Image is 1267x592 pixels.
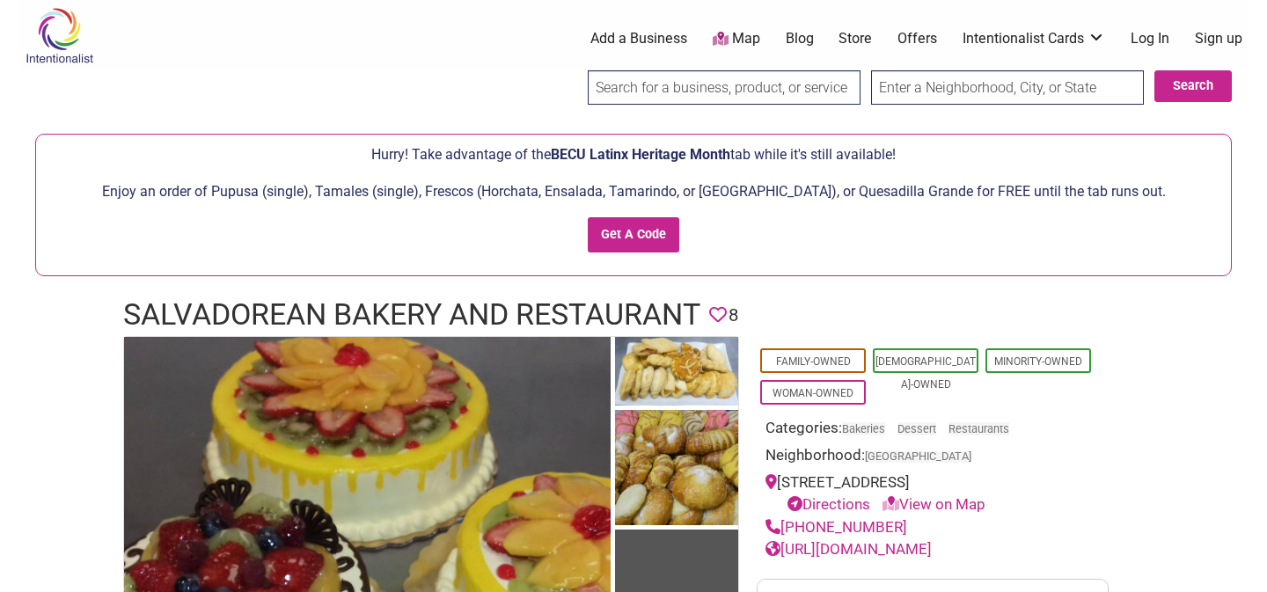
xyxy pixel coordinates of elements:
[765,444,1100,471] div: Neighborhood:
[1131,29,1169,48] a: Log In
[842,422,885,435] a: Bakeries
[963,29,1105,48] a: Intentionalist Cards
[897,422,936,435] a: Dessert
[776,355,851,368] a: Family-Owned
[786,29,814,48] a: Blog
[871,70,1144,105] input: Enter a Neighborhood, City, or State
[897,29,937,48] a: Offers
[123,294,700,336] h1: Salvadorean Bakery and Restaurant
[551,146,730,163] span: BECU Latinx Heritage Month
[45,143,1222,166] p: Hurry! Take advantage of the tab while it's still available!
[1195,29,1242,48] a: Sign up
[729,302,738,329] span: 8
[18,7,101,64] img: Intentionalist
[773,387,853,399] a: Woman-Owned
[45,180,1222,203] p: Enjoy an order of Pupusa (single), Tamales (single), Frescos (Horchata, Ensalada, Tamarindo, or [...
[839,29,872,48] a: Store
[765,518,907,536] a: [PHONE_NUMBER]
[883,495,985,513] a: View on Map
[1154,70,1232,102] button: Search
[787,495,870,513] a: Directions
[865,451,971,463] span: [GEOGRAPHIC_DATA]
[713,29,760,49] a: Map
[765,417,1100,444] div: Categories:
[994,355,1082,368] a: Minority-Owned
[588,70,861,105] input: Search for a business, product, or service
[875,355,976,391] a: [DEMOGRAPHIC_DATA]-Owned
[948,422,1009,435] a: Restaurants
[588,217,680,253] input: Get A Code
[765,471,1100,516] div: [STREET_ADDRESS]
[590,29,687,48] a: Add a Business
[765,540,932,558] a: [URL][DOMAIN_NAME]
